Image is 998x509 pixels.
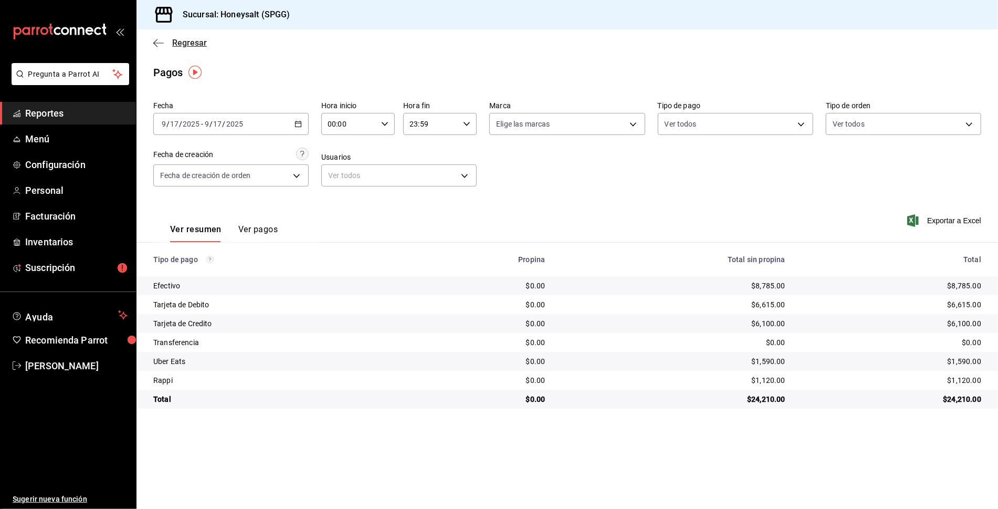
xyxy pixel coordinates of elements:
[321,102,395,110] label: Hora inicio
[153,318,404,329] div: Tarjeta de Credito
[170,224,278,242] div: navigation tabs
[166,120,170,128] span: /
[153,65,183,80] div: Pagos
[201,120,203,128] span: -
[665,119,697,129] span: Ver todos
[802,255,981,264] div: Total
[489,102,645,110] label: Marca
[153,102,309,110] label: Fecha
[802,394,981,404] div: $24,210.00
[421,375,545,386] div: $0.00
[562,299,785,310] div: $6,615.00
[562,394,785,404] div: $24,210.00
[174,8,290,21] h3: Sucursal: Honeysalt (SPGG)
[321,164,477,186] div: Ver todos
[153,149,213,160] div: Fecha de creación
[153,255,404,264] div: Tipo de pago
[802,281,981,291] div: $8,785.00
[206,256,214,263] svg: Los pagos realizados con Pay y otras terminales son montos brutos.
[826,102,981,110] label: Tipo de orden
[421,337,545,348] div: $0.00
[172,38,207,48] span: Regresar
[421,356,545,367] div: $0.00
[562,356,785,367] div: $1,590.00
[25,261,128,275] span: Suscripción
[153,281,404,291] div: Efectivo
[153,337,404,348] div: Transferencia
[182,120,200,128] input: ----
[25,106,128,120] span: Reportes
[562,281,785,291] div: $8,785.00
[153,356,404,367] div: Uber Eats
[153,38,207,48] button: Regresar
[153,375,404,386] div: Rappi
[562,337,785,348] div: $0.00
[802,299,981,310] div: $6,615.00
[160,170,250,181] span: Fecha de creación de orden
[28,69,113,80] span: Pregunta a Parrot AI
[421,299,545,310] div: $0.00
[226,120,244,128] input: ----
[321,154,477,161] label: Usuarios
[421,394,545,404] div: $0.00
[223,120,226,128] span: /
[562,255,785,264] div: Total sin propina
[179,120,182,128] span: /
[12,63,129,85] button: Pregunta a Parrot AI
[213,120,223,128] input: --
[802,318,981,329] div: $6,100.00
[238,224,278,242] button: Ver pagos
[658,102,813,110] label: Tipo de pago
[802,337,981,348] div: $0.00
[421,281,545,291] div: $0.00
[25,209,128,223] span: Facturación
[7,76,129,87] a: Pregunta a Parrot AI
[170,224,222,242] button: Ver resumen
[204,120,209,128] input: --
[25,132,128,146] span: Menú
[833,119,865,129] span: Ver todos
[421,255,545,264] div: Propina
[25,309,114,321] span: Ayuda
[25,158,128,172] span: Configuración
[909,214,981,227] button: Exportar a Excel
[421,318,545,329] div: $0.00
[188,66,202,79] img: Tooltip marker
[13,494,128,505] span: Sugerir nueva función
[25,235,128,249] span: Inventarios
[153,299,404,310] div: Tarjeta de Debito
[562,375,785,386] div: $1,120.00
[209,120,213,128] span: /
[496,119,550,129] span: Elige las marcas
[802,375,981,386] div: $1,120.00
[802,356,981,367] div: $1,590.00
[161,120,166,128] input: --
[403,102,477,110] label: Hora fin
[25,359,128,373] span: [PERSON_NAME]
[25,333,128,347] span: Recomienda Parrot
[25,183,128,198] span: Personal
[115,27,124,36] button: open_drawer_menu
[153,394,404,404] div: Total
[562,318,785,329] div: $6,100.00
[170,120,179,128] input: --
